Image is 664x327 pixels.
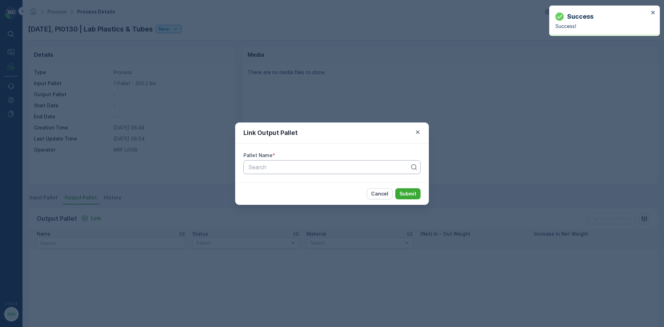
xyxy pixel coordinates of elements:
[371,190,388,197] p: Cancel
[567,12,593,21] p: Success
[395,188,421,199] button: Submit
[367,188,393,199] button: Cancel
[243,152,273,158] label: Pallet Name
[243,128,298,138] p: Link Output Pallet
[399,190,416,197] p: Submit
[651,10,656,16] button: close
[249,163,410,171] p: Search
[555,23,649,30] p: Success!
